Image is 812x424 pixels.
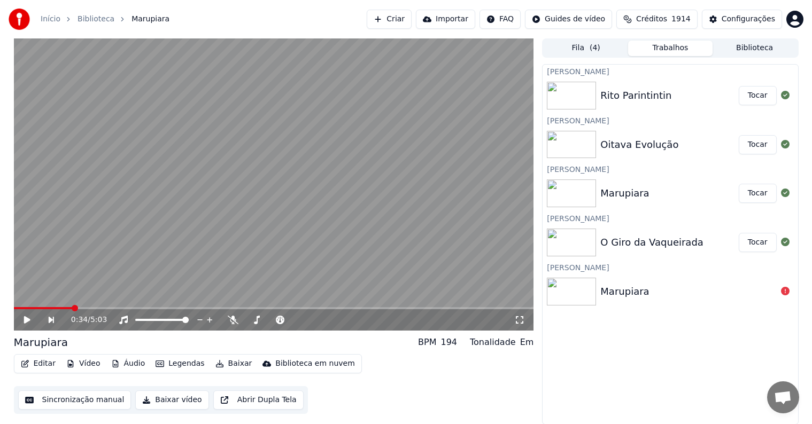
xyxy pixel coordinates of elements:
[636,14,667,25] span: Créditos
[600,284,649,299] div: Marupiara
[590,43,600,53] span: ( 4 )
[543,211,798,224] div: [PERSON_NAME]
[71,315,88,325] span: 0:34
[17,356,60,371] button: Editar
[18,390,132,410] button: Sincronização manual
[525,10,612,29] button: Guides de vídeo
[132,14,169,25] span: Marupiara
[739,86,777,105] button: Tocar
[416,10,475,29] button: Importar
[78,14,114,25] a: Biblioteca
[418,336,436,349] div: BPM
[543,162,798,175] div: [PERSON_NAME]
[616,10,698,29] button: Créditos1914
[702,10,782,29] button: Configurações
[600,186,649,201] div: Marupiara
[739,184,777,203] button: Tocar
[470,336,516,349] div: Tonalidade
[14,335,68,350] div: Marupiara
[90,315,107,325] span: 5:03
[62,356,105,371] button: Vídeo
[739,135,777,154] button: Tocar
[543,65,798,77] div: [PERSON_NAME]
[480,10,521,29] button: FAQ
[767,381,799,413] div: Bate-papo aberto
[440,336,457,349] div: 194
[367,10,412,29] button: Criar
[520,336,534,349] div: Em
[135,390,208,410] button: Baixar vídeo
[107,356,150,371] button: Áudio
[543,261,798,273] div: [PERSON_NAME]
[600,235,703,250] div: O Giro da Vaqueirada
[9,9,30,30] img: youka
[739,233,777,252] button: Tocar
[543,114,798,127] div: [PERSON_NAME]
[71,315,97,325] div: /
[211,356,257,371] button: Baixar
[41,14,60,25] a: Início
[213,390,304,410] button: Abrir Dupla Tela
[671,14,691,25] span: 1914
[722,14,775,25] div: Configurações
[41,14,169,25] nav: breadcrumb
[151,356,208,371] button: Legendas
[713,41,797,56] button: Biblioteca
[275,358,355,369] div: Biblioteca em nuvem
[600,88,671,103] div: Rito Parintintin
[544,41,628,56] button: Fila
[600,137,678,152] div: Oitava Evolução
[628,41,713,56] button: Trabalhos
